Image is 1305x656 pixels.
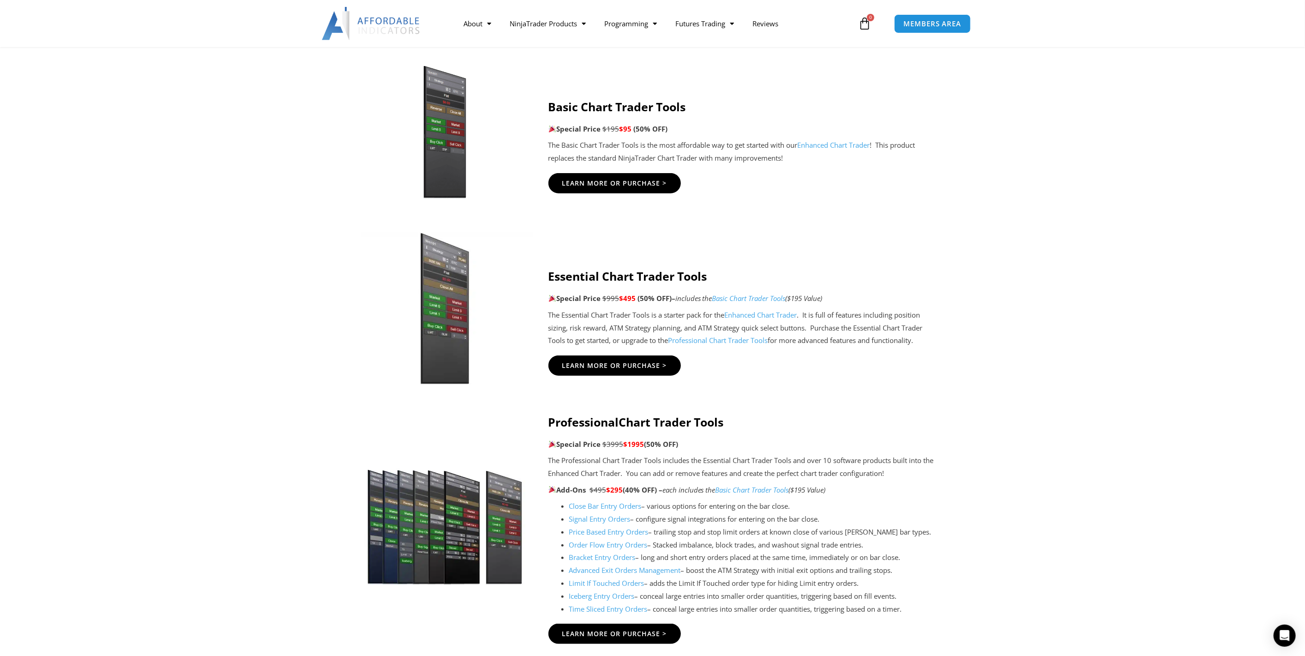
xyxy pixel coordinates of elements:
a: Enhanced Chart Trader [798,140,870,150]
p: The Professional Chart Trader Tools includes the Essential Chart Trader Tools and over 10 softwar... [548,454,941,480]
img: 🎉 [549,486,556,493]
strong: Special Price [548,439,601,449]
strong: Special Price [548,294,601,303]
b: (40% OFF) – [623,485,662,494]
li: – conceal large entries into smaller order quantities, triggering based on fill events. [569,590,941,603]
span: (50% OFF) [633,124,668,133]
li: – Stacked imbalance, block trades, and washout signal trade entries. [569,539,941,552]
a: About [454,13,500,34]
strong: Special Price [548,124,601,133]
span: (50% OFF) [637,294,672,303]
a: Learn More Or Purchase > [548,173,681,193]
strong: Add-Ons [548,485,586,494]
img: LogoAI | Affordable Indicators – NinjaTrader [322,7,421,40]
img: 🎉 [549,441,556,448]
a: Limit If Touched Orders [569,578,644,588]
li: – various options for entering on the bar close. [569,500,941,513]
div: Open Intercom Messenger [1274,625,1296,647]
b: (50% OFF) [644,439,678,449]
a: Time Sliced Entry Orders [569,604,648,614]
img: Essential-Chart-Trader-Toolsjpg | Affordable Indicators – NinjaTrader [356,232,533,385]
p: The Basic Chart Trader Tools is the most affordable way to get started with our ! This product re... [548,139,941,165]
strong: Basic Chart Trader Tools [548,99,686,114]
a: NinjaTrader Products [500,13,595,34]
a: Learn More Or Purchase > [548,355,681,376]
span: $995 [602,294,619,303]
a: Basic Chart Trader Tools [712,294,786,303]
span: $295 [606,485,623,494]
a: Programming [595,13,666,34]
img: ProfessionalToolsBundlePagejpg | Affordable Indicators – NinjaTrader [364,446,525,585]
li: – configure signal integrations for entering on the bar close. [569,513,941,526]
a: Close Bar Entry Orders [569,501,642,511]
p: The Essential Chart Trader Tools is a starter pack for the . It is full of features including pos... [548,309,941,348]
a: Advanced Exit Orders Management [569,566,681,575]
span: $195 [602,124,619,133]
span: Learn More Or Purchase > [562,631,667,637]
i: includes the ($195 Value) [675,294,823,303]
img: BasicTools | Affordable Indicators – NinjaTrader [364,63,525,202]
span: – [672,294,675,303]
strong: Essential Chart Trader Tools [548,268,707,284]
strong: Chart Trader Tools [619,414,724,430]
a: Signal Entry Orders [569,514,631,524]
li: – conceal large entries into smaller order quantities, triggering based on a timer. [569,603,941,616]
span: $1995 [623,439,644,449]
span: 0 [867,14,874,21]
a: Futures Trading [666,13,743,34]
h4: Professional [548,415,941,429]
span: $3995 [602,439,623,449]
span: Learn More Or Purchase > [562,362,667,369]
img: 🎉 [549,126,556,132]
li: – adds the Limit If Touched order type for hiding Limit entry orders. [569,577,941,590]
a: Reviews [743,13,788,34]
a: 0 [844,10,885,37]
span: $495 [619,294,636,303]
a: Bracket Entry Orders [569,553,636,562]
a: Iceberg Entry Orders [569,591,635,601]
li: – trailing stop and stop limit orders at known close of various [PERSON_NAME] bar types. [569,526,941,539]
i: each includes the ($195 Value) [662,485,826,494]
a: Enhanced Chart Trader [725,310,797,319]
span: $495 [589,485,606,494]
img: 🎉 [549,295,556,302]
a: MEMBERS AREA [894,14,971,33]
a: Order Flow Entry Orders [569,540,648,549]
a: Learn More Or Purchase > [548,624,681,644]
span: MEMBERS AREA [904,20,962,27]
li: – boost the ATM Strategy with initial exit options and trailing stops. [569,564,941,577]
span: $95 [619,124,631,133]
li: – long and short entry orders placed at the same time, immediately or on bar close. [569,551,941,564]
a: Basic Chart Trader Tools [716,485,789,494]
a: Professional Chart Trader Tools [668,336,768,345]
span: Learn More Or Purchase > [562,180,667,187]
nav: Menu [454,13,856,34]
a: Price Based Entry Orders [569,527,649,536]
